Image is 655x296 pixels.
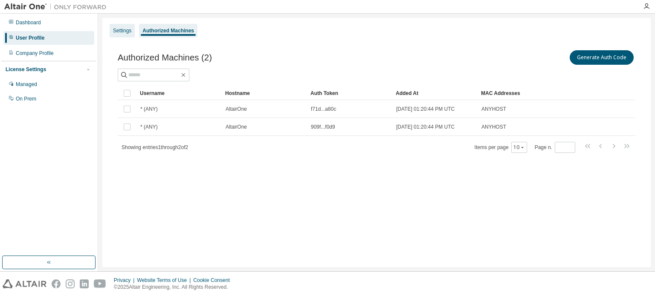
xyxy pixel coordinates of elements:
div: Hostname [225,86,304,100]
div: License Settings [6,66,46,73]
span: Page n. [535,142,575,153]
span: f71d...a80c [311,106,336,112]
span: AltairOne [226,124,247,130]
p: © 2025 Altair Engineering, Inc. All Rights Reserved. [114,284,235,291]
img: altair_logo.svg [3,279,46,288]
div: Company Profile [16,50,54,57]
div: Dashboard [16,19,41,26]
div: Auth Token [310,86,389,100]
span: ANYHOST [481,124,506,130]
img: instagram.svg [66,279,75,288]
span: Showing entries 1 through 2 of 2 [122,144,188,150]
span: AltairOne [226,106,247,112]
div: User Profile [16,34,44,41]
div: Managed [16,81,37,88]
span: [DATE] 01:20:44 PM UTC [396,106,455,112]
img: youtube.svg [94,279,106,288]
img: linkedin.svg [80,279,89,288]
div: Authorized Machines [142,27,194,34]
div: Privacy [114,277,137,284]
div: Website Terms of Use [137,277,193,284]
button: Generate Auth Code [570,50,634,65]
img: Altair One [4,3,111,11]
span: * (ANY) [140,106,158,112]
div: Added At [396,86,474,100]
span: Authorized Machines (2) [118,53,212,63]
span: ANYHOST [481,106,506,112]
div: MAC Addresses [481,86,546,100]
span: [DATE] 01:20:44 PM UTC [396,124,455,130]
div: Settings [113,27,131,34]
img: facebook.svg [52,279,61,288]
span: Items per page [475,142,527,153]
div: Cookie Consent [193,277,235,284]
button: 10 [513,144,525,151]
span: 909f...f0d9 [311,124,335,130]
div: Username [140,86,218,100]
div: On Prem [16,95,36,102]
span: * (ANY) [140,124,158,130]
